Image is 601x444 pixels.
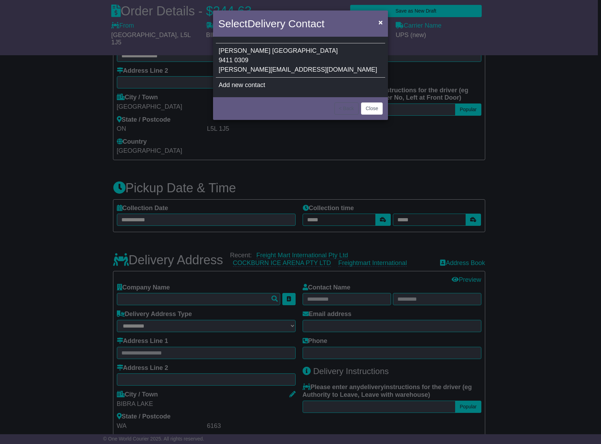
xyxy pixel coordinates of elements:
[219,66,377,73] span: [PERSON_NAME][EMAIL_ADDRESS][DOMAIN_NAME]
[361,102,383,115] button: Close
[247,18,285,29] span: Delivery
[219,57,248,64] span: 9411 0309
[334,102,359,115] button: < Back
[379,18,383,26] span: ×
[218,16,324,31] h4: Select
[288,18,324,29] span: Contact
[272,47,338,54] span: [GEOGRAPHIC_DATA]
[219,81,265,88] span: Add new contact
[375,15,386,29] button: Close
[219,47,270,54] span: [PERSON_NAME]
